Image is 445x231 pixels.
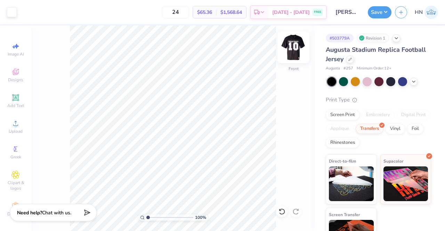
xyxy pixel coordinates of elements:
span: 100 % [195,214,206,221]
strong: Need help? [17,209,42,216]
span: Image AI [8,51,24,57]
div: Screen Print [326,110,359,120]
div: Digital Print [397,110,430,120]
img: Front [280,33,307,61]
span: Greek [10,154,21,160]
div: Applique [326,124,354,134]
span: [DATE] - [DATE] [272,9,310,16]
span: Chat with us. [42,209,71,216]
span: Designs [8,77,23,83]
div: Front [289,66,299,72]
div: Rhinestones [326,138,359,148]
span: Augusta [326,66,340,72]
input: – – [162,6,189,18]
span: Augusta Stadium Replica Football Jersey [326,46,426,63]
button: Save [368,6,391,18]
span: $1,568.64 [220,9,242,16]
span: Decorate [7,211,24,217]
img: Supacolor [383,166,428,201]
span: Add Text [7,103,24,108]
div: # 503779A [326,34,354,42]
span: Clipart & logos [3,180,28,191]
img: Huda Nadeem [424,6,438,19]
div: Revision 1 [357,34,389,42]
span: Upload [9,129,23,134]
span: Screen Transfer [329,211,360,218]
div: Vinyl [386,124,405,134]
span: FREE [314,10,321,15]
span: # 257 [343,66,353,72]
span: HN [415,8,423,16]
div: Print Type [326,96,431,104]
img: Direct-to-film [329,166,374,201]
a: HN [415,6,438,19]
div: Foil [407,124,423,134]
span: Supacolor [383,157,404,165]
div: Transfers [356,124,383,134]
div: Embroidery [362,110,395,120]
span: Direct-to-film [329,157,356,165]
span: Minimum Order: 12 + [357,66,391,72]
input: Untitled Design [330,5,364,19]
span: $65.36 [197,9,212,16]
